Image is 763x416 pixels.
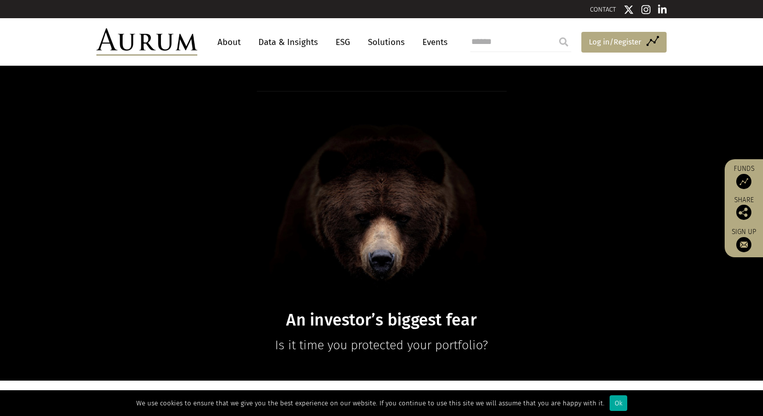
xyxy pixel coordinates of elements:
a: Solutions [363,33,410,52]
a: Log in/Register [581,32,667,53]
a: CONTACT [590,6,616,13]
img: Access Funds [736,174,751,189]
a: About [212,33,246,52]
div: Ok [610,395,627,411]
a: ESG [331,33,355,52]
a: Data & Insights [253,33,323,52]
img: Twitter icon [624,5,634,15]
input: Submit [554,32,574,52]
img: Sign up to our newsletter [736,237,751,252]
img: Aurum [96,28,197,56]
img: Instagram icon [641,5,650,15]
div: Share [730,197,758,220]
img: Linkedin icon [658,5,667,15]
h1: An investor’s biggest fear [187,310,576,330]
span: Log in/Register [589,36,641,48]
img: Share this post [736,205,751,220]
p: Is it time you protected your portfolio? [187,335,576,355]
a: Funds [730,164,758,189]
a: Events [417,33,448,52]
a: Sign up [730,227,758,252]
